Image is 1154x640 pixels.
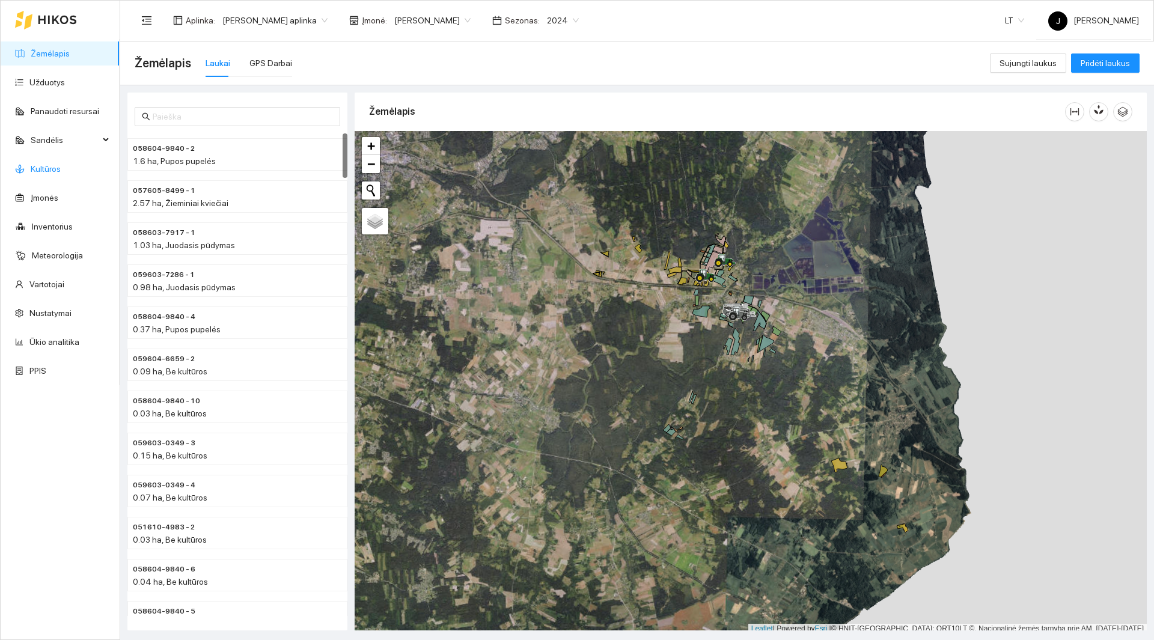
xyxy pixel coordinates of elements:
[748,624,1147,634] div: | Powered by © HNIT-[GEOGRAPHIC_DATA]; ORT10LT ©, Nacionalinė žemės tarnyba prie AM, [DATE]-[DATE]
[31,106,99,116] a: Panaudoti resursai
[133,606,195,617] span: 058604-9840 - 5
[362,181,380,200] button: Initiate a new search
[133,409,207,418] span: 0.03 ha, Be kultūros
[362,137,380,155] a: Zoom in
[133,535,207,544] span: 0.03 ha, Be kultūros
[133,437,195,449] span: 059603-0349 - 3
[133,451,207,460] span: 0.15 ha, Be kultūros
[135,53,191,73] span: Žemėlapis
[133,282,236,292] span: 0.98 ha, Juodasis pūdymas
[133,269,195,281] span: 059603-7286 - 1
[133,480,195,491] span: 059603-0349 - 4
[133,325,221,334] span: 0.37 ha, Pupos pupelės
[362,155,380,173] a: Zoom out
[1000,56,1057,70] span: Sujungti laukus
[142,112,150,121] span: search
[990,53,1066,73] button: Sujungti laukus
[32,251,83,260] a: Meteorologija
[815,624,828,633] a: Esri
[1056,11,1060,31] span: J
[133,185,195,197] span: 057605-8499 - 1
[1048,16,1139,25] span: [PERSON_NAME]
[31,49,70,58] a: Žemėlapis
[1071,58,1140,68] a: Pridėti laukus
[133,353,195,365] span: 059604-6659 - 2
[349,16,359,25] span: shop
[206,56,230,70] div: Laukai
[367,156,375,171] span: −
[751,624,773,633] a: Leaflet
[173,16,183,25] span: layout
[133,143,195,154] span: 058604-9840 - 2
[133,240,235,250] span: 1.03 ha, Juodasis pūdymas
[222,11,328,29] span: Jerzy Gvozdovicz aplinka
[153,110,333,123] input: Paieška
[1081,56,1130,70] span: Pridėti laukus
[141,15,152,26] span: menu-fold
[29,279,64,289] a: Vartotojai
[133,227,195,239] span: 058603-7917 - 1
[31,164,61,174] a: Kultūros
[1071,53,1140,73] button: Pridėti laukus
[135,8,159,32] button: menu-fold
[133,367,207,376] span: 0.09 ha, Be kultūros
[133,522,195,533] span: 051610-4983 - 2
[29,308,72,318] a: Nustatymai
[133,156,216,166] span: 1.6 ha, Pupos pupelės
[133,493,207,502] span: 0.07 ha, Be kultūros
[31,128,99,152] span: Sandėlis
[492,16,502,25] span: calendar
[29,366,46,376] a: PPIS
[394,11,471,29] span: Jerzy Gvozdovič
[1066,107,1084,117] span: column-width
[362,14,387,27] span: Įmonė :
[990,58,1066,68] a: Sujungti laukus
[29,337,79,347] a: Ūkio analitika
[29,78,65,87] a: Užduotys
[133,577,208,587] span: 0.04 ha, Be kultūros
[505,14,540,27] span: Sezonas :
[367,138,375,153] span: +
[186,14,215,27] span: Aplinka :
[133,198,228,208] span: 2.57 ha, Žieminiai kviečiai
[1005,11,1024,29] span: LT
[31,193,58,203] a: Įmonės
[362,208,388,234] a: Layers
[133,395,200,407] span: 058604-9840 - 10
[133,564,195,575] span: 058604-9840 - 6
[547,11,579,29] span: 2024
[829,624,831,633] span: |
[249,56,292,70] div: GPS Darbai
[133,311,195,323] span: 058604-9840 - 4
[369,94,1065,129] div: Žemėlapis
[1065,102,1084,121] button: column-width
[32,222,73,231] a: Inventorius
